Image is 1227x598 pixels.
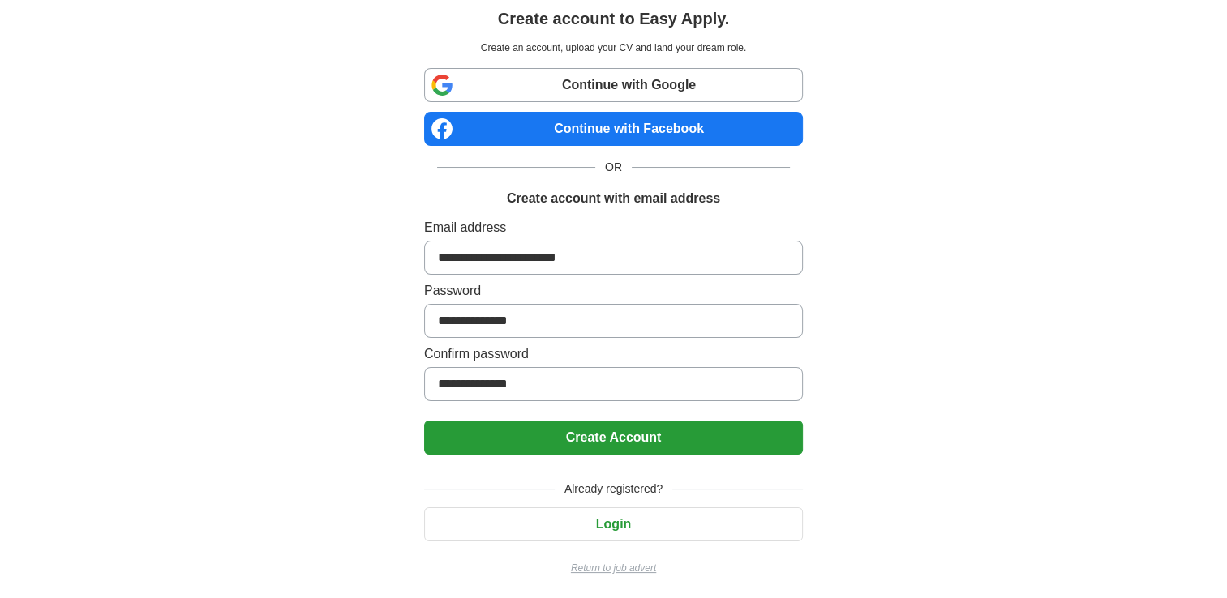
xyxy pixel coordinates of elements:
p: Create an account, upload your CV and land your dream role. [427,41,800,55]
label: Confirm password [424,344,803,364]
h1: Create account with email address [507,189,720,208]
a: Return to job advert [424,561,803,575]
a: Login [424,517,803,531]
button: Login [424,507,803,541]
a: Continue with Facebook [424,112,803,146]
label: Password [424,281,803,301]
span: Already registered? [555,481,672,498]
span: OR [595,159,632,176]
a: Continue with Google [424,68,803,102]
button: Create Account [424,421,803,455]
h1: Create account to Easy Apply. [498,6,730,31]
label: Email address [424,218,803,237]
